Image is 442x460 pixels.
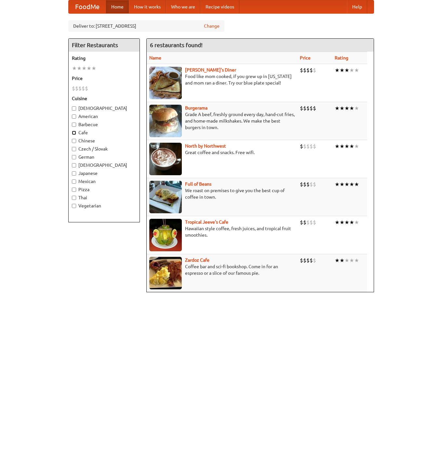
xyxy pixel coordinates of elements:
[72,129,136,136] label: Cafe
[72,163,76,167] input: [DEMOGRAPHIC_DATA]
[335,257,340,264] li: ★
[72,162,136,168] label: [DEMOGRAPHIC_DATA]
[149,105,182,137] img: burgerama.jpg
[72,170,136,177] label: Japanese
[310,67,313,74] li: $
[106,0,129,13] a: Home
[149,55,161,60] a: Name
[185,143,226,149] a: North by Northwest
[149,181,182,213] img: beans.jpg
[349,181,354,188] li: ★
[72,196,76,200] input: Thai
[349,143,354,150] li: ★
[313,67,316,74] li: $
[200,0,239,13] a: Recipe videos
[91,65,96,72] li: ★
[335,219,340,226] li: ★
[335,181,340,188] li: ★
[69,0,106,13] a: FoodMe
[306,181,310,188] li: $
[72,139,76,143] input: Chinese
[72,171,76,176] input: Japanese
[335,67,340,74] li: ★
[313,105,316,112] li: $
[344,105,349,112] li: ★
[306,257,310,264] li: $
[72,131,76,135] input: Cafe
[149,257,182,289] img: zardoz.jpg
[344,219,349,226] li: ★
[303,67,306,74] li: $
[340,143,344,150] li: ★
[72,114,76,119] input: American
[306,67,310,74] li: $
[185,105,208,111] a: Burgerama
[72,146,136,152] label: Czech / Slovak
[303,219,306,226] li: $
[72,186,136,193] label: Pizza
[72,121,136,128] label: Barbecue
[185,181,211,187] a: Full of Beans
[129,0,166,13] a: How it works
[149,143,182,175] img: north.jpg
[72,95,136,102] h5: Cuisine
[335,143,340,150] li: ★
[300,257,303,264] li: $
[354,257,359,264] li: ★
[300,219,303,226] li: $
[72,147,76,151] input: Czech / Slovak
[313,143,316,150] li: $
[340,181,344,188] li: ★
[149,263,295,276] p: Coffee bar and sci-fi bookshop. Come in for an espresso or a slice of our famous pie.
[349,67,354,74] li: ★
[303,257,306,264] li: $
[72,113,136,120] label: American
[185,67,236,72] a: [PERSON_NAME]'s Diner
[313,257,316,264] li: $
[354,143,359,150] li: ★
[303,143,306,150] li: $
[344,67,349,74] li: ★
[347,0,367,13] a: Help
[354,105,359,112] li: ★
[340,219,344,226] li: ★
[185,257,209,263] b: Zardoz Cafe
[149,149,295,156] p: Great coffee and snacks. Free wifi.
[68,20,224,32] div: Deliver to: [STREET_ADDRESS]
[306,105,310,112] li: $
[72,105,136,112] label: [DEMOGRAPHIC_DATA]
[72,154,136,160] label: German
[335,55,348,60] a: Rating
[72,65,77,72] li: ★
[72,203,136,209] label: Vegetarian
[75,85,78,92] li: $
[72,85,75,92] li: $
[310,181,313,188] li: $
[69,39,140,52] h4: Filter Restaurants
[72,188,76,192] input: Pizza
[300,55,311,60] a: Price
[349,105,354,112] li: ★
[349,219,354,226] li: ★
[344,181,349,188] li: ★
[310,257,313,264] li: $
[313,181,316,188] li: $
[303,181,306,188] li: $
[354,219,359,226] li: ★
[149,219,182,251] img: jeeves.jpg
[344,257,349,264] li: ★
[344,143,349,150] li: ★
[204,23,220,29] a: Change
[354,67,359,74] li: ★
[185,219,228,225] a: Tropical Jeeve's Cafe
[300,67,303,74] li: $
[340,67,344,74] li: ★
[72,155,76,159] input: German
[72,204,76,208] input: Vegetarian
[72,178,136,185] label: Mexican
[310,219,313,226] li: $
[149,67,182,99] img: sallys.jpg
